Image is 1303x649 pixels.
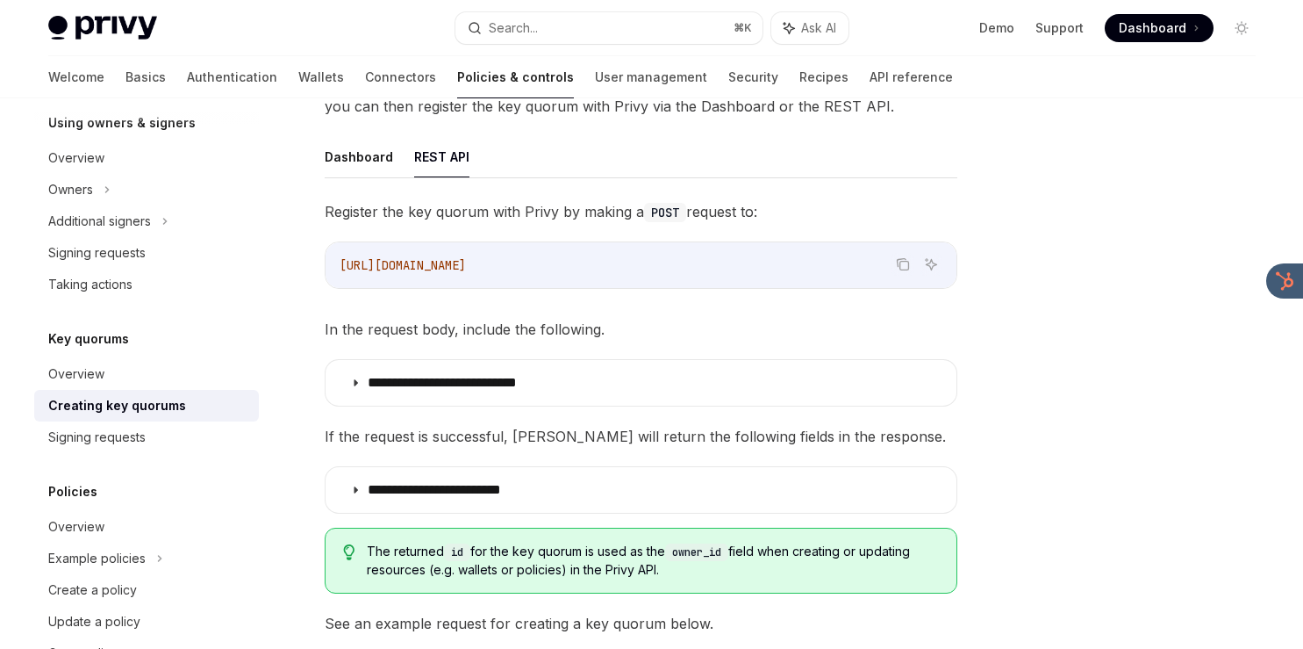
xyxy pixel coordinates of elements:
span: Dashboard [1119,19,1186,37]
h5: Policies [48,481,97,502]
span: The returned for the key quorum is used as the field when creating or updating resources (e.g. wa... [367,543,938,579]
span: See an example request for creating a key quorum below. [325,611,957,636]
a: Overview [34,358,259,390]
a: Authentication [187,56,277,98]
a: Signing requests [34,237,259,269]
code: id [444,544,470,561]
button: Dashboard [325,136,393,177]
span: Ask AI [801,19,836,37]
button: Search...⌘K [455,12,762,44]
a: Create a policy [34,574,259,606]
img: light logo [48,16,157,40]
div: Owners [48,179,93,200]
a: Support [1035,19,1084,37]
button: Ask AI [920,253,942,276]
code: owner_id [665,544,728,561]
button: REST API [414,136,469,177]
div: Create a policy [48,580,137,601]
span: ⌘ K [734,21,752,35]
a: Welcome [48,56,104,98]
div: Overview [48,364,104,385]
a: Taking actions [34,269,259,300]
code: POST [644,203,686,222]
h5: Key quorums [48,328,129,350]
span: [URL][DOMAIN_NAME] [340,257,466,273]
div: Signing requests [48,427,146,448]
div: Search... [489,18,538,39]
div: Signing requests [48,242,146,263]
span: In the request body, include the following. [325,317,957,342]
span: If the request is successful, [PERSON_NAME] will return the following fields in the response. [325,424,957,449]
a: Wallets [298,56,344,98]
a: Security [728,56,778,98]
div: Creating key quorums [48,395,186,416]
a: Recipes [799,56,848,98]
a: Overview [34,142,259,174]
a: Update a policy [34,606,259,638]
a: Signing requests [34,422,259,453]
svg: Tip [343,544,355,560]
a: Dashboard [1105,14,1214,42]
a: Demo [979,19,1014,37]
a: Creating key quorums [34,390,259,422]
a: API reference [870,56,953,98]
a: Policies & controls [457,56,574,98]
a: Overview [34,511,259,543]
div: Overview [48,148,104,169]
div: Taking actions [48,274,132,295]
button: Copy the contents from the code block [891,253,914,276]
a: User management [595,56,707,98]
div: Example policies [48,548,146,569]
span: Register the key quorum with Privy by making a request to: [325,199,957,224]
button: Ask AI [771,12,848,44]
a: Basics [125,56,166,98]
a: Connectors [365,56,436,98]
div: Overview [48,516,104,537]
button: Toggle dark mode [1228,14,1256,42]
div: Additional signers [48,211,151,232]
div: Update a policy [48,611,140,632]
